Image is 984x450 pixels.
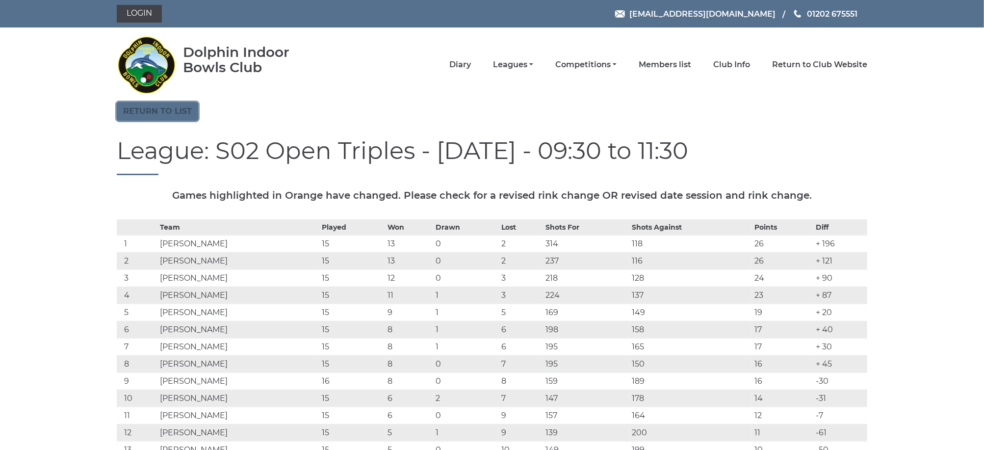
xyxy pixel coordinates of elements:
[385,338,433,355] td: 8
[499,390,543,407] td: 7
[629,304,752,321] td: 149
[385,287,433,304] td: 11
[385,269,433,287] td: 12
[615,10,625,18] img: Email
[117,138,867,175] h1: League: S02 Open Triples - [DATE] - 09:30 to 11:30
[713,59,750,70] a: Club Info
[499,355,543,372] td: 7
[157,235,320,252] td: [PERSON_NAME]
[752,372,813,390] td: 16
[499,219,543,235] th: Lost
[629,252,752,269] td: 116
[543,269,629,287] td: 218
[157,390,320,407] td: [PERSON_NAME]
[117,321,157,338] td: 6
[752,304,813,321] td: 19
[615,8,776,20] a: Email [EMAIL_ADDRESS][DOMAIN_NAME]
[752,355,813,372] td: 16
[629,372,752,390] td: 189
[752,424,813,441] td: 11
[385,219,433,235] th: Won
[543,304,629,321] td: 169
[813,269,867,287] td: + 90
[629,355,752,372] td: 150
[813,235,867,252] td: + 196
[319,321,385,338] td: 15
[433,321,499,338] td: 1
[319,269,385,287] td: 15
[157,372,320,390] td: [PERSON_NAME]
[499,424,543,441] td: 9
[499,407,543,424] td: 9
[543,372,629,390] td: 159
[319,304,385,321] td: 15
[117,372,157,390] td: 9
[752,235,813,252] td: 26
[433,287,499,304] td: 1
[385,355,433,372] td: 8
[752,287,813,304] td: 23
[555,59,617,70] a: Competitions
[499,304,543,321] td: 5
[813,219,867,235] th: Diff
[117,304,157,321] td: 5
[813,424,867,441] td: -61
[499,338,543,355] td: 6
[183,45,321,75] div: Dolphin Indoor Bowls Club
[629,424,752,441] td: 200
[385,407,433,424] td: 6
[639,59,691,70] a: Members list
[813,287,867,304] td: + 87
[813,321,867,338] td: + 40
[157,355,320,372] td: [PERSON_NAME]
[117,252,157,269] td: 2
[157,287,320,304] td: [PERSON_NAME]
[319,338,385,355] td: 15
[794,10,801,18] img: Phone us
[543,219,629,235] th: Shots For
[629,338,752,355] td: 165
[433,338,499,355] td: 1
[157,269,320,287] td: [PERSON_NAME]
[157,424,320,441] td: [PERSON_NAME]
[772,59,867,70] a: Return to Club Website
[499,269,543,287] td: 3
[117,287,157,304] td: 4
[319,390,385,407] td: 15
[385,390,433,407] td: 6
[543,321,629,338] td: 198
[433,219,499,235] th: Drawn
[157,252,320,269] td: [PERSON_NAME]
[319,372,385,390] td: 16
[433,304,499,321] td: 1
[117,30,176,99] img: Dolphin Indoor Bowls Club
[629,390,752,407] td: 178
[117,390,157,407] td: 10
[752,219,813,235] th: Points
[319,407,385,424] td: 15
[319,252,385,269] td: 15
[433,269,499,287] td: 0
[543,390,629,407] td: 147
[157,304,320,321] td: [PERSON_NAME]
[117,407,157,424] td: 11
[433,235,499,252] td: 0
[629,407,752,424] td: 164
[385,424,433,441] td: 5
[385,252,433,269] td: 13
[117,5,162,23] a: Login
[499,235,543,252] td: 2
[433,252,499,269] td: 0
[433,390,499,407] td: 2
[629,287,752,304] td: 137
[793,8,857,20] a: Phone us 01202 675551
[752,390,813,407] td: 14
[117,190,867,201] h5: Games highlighted in Orange have changed. Please check for a revised rink change OR revised date ...
[319,235,385,252] td: 15
[157,407,320,424] td: [PERSON_NAME]
[117,338,157,355] td: 7
[157,219,320,235] th: Team
[629,269,752,287] td: 128
[385,304,433,321] td: 9
[499,321,543,338] td: 6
